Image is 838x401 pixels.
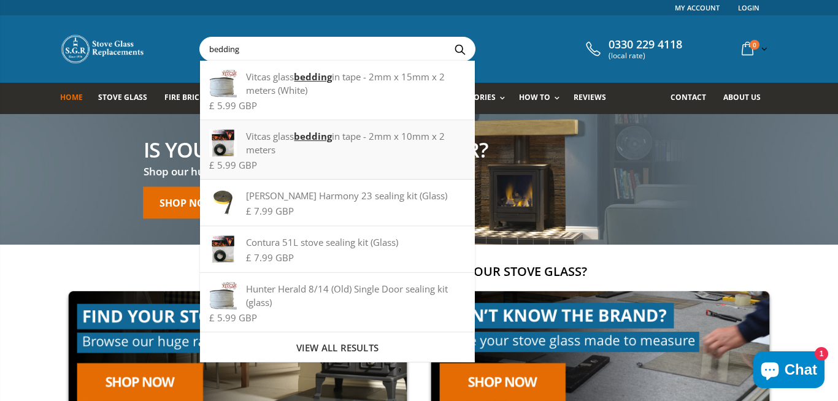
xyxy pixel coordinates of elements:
[750,351,828,391] inbox-online-store-chat: Shopify online store chat
[144,164,488,178] h3: Shop our huge range of replacement stove glass [DATE]
[98,83,156,114] a: Stove Glass
[574,92,606,102] span: Reviews
[246,251,294,264] span: £ 7.99 GBP
[446,37,474,61] button: Search
[144,139,488,159] h2: Is your stove ready for winter?
[60,263,778,280] h2: How would you like to replace your stove glass?
[294,130,332,142] strong: bedding
[723,83,770,114] a: About us
[209,189,465,202] div: [PERSON_NAME] Harmony 23 sealing kit (Glass)
[294,71,332,83] strong: bedding
[164,83,218,114] a: Fire Bricks
[209,159,257,171] span: £ 5.99 GBP
[209,99,257,112] span: £ 5.99 GBP
[98,92,147,102] span: Stove Glass
[574,83,615,114] a: Reviews
[609,52,682,60] span: (local rate)
[246,205,294,217] span: £ 7.99 GBP
[519,92,550,102] span: How To
[671,92,706,102] span: Contact
[750,40,759,50] span: 0
[209,129,465,156] div: Vitcas glass in tape - 2mm x 10mm x 2 meters
[60,83,92,114] a: Home
[296,342,379,354] span: View all results
[723,92,761,102] span: About us
[519,83,566,114] a: How To
[200,37,612,61] input: Search your stove brand...
[209,282,465,309] div: Hunter Herald 8/14 (Old) Single Door sealing kit (glass)
[209,235,465,249] div: Contura 51L stove sealing kit (Glass)
[209,70,465,97] div: Vitcas glass in tape - 2mm x 15mm x 2 meters (White)
[671,83,715,114] a: Contact
[60,34,146,64] img: Stove Glass Replacement
[737,37,770,61] a: 0
[60,92,83,102] span: Home
[446,83,511,114] a: Accessories
[144,186,230,218] a: Shop now
[583,38,682,60] a: 0330 229 4118 (local rate)
[164,92,209,102] span: Fire Bricks
[209,311,257,324] span: £ 5.99 GBP
[609,38,682,52] span: 0330 229 4118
